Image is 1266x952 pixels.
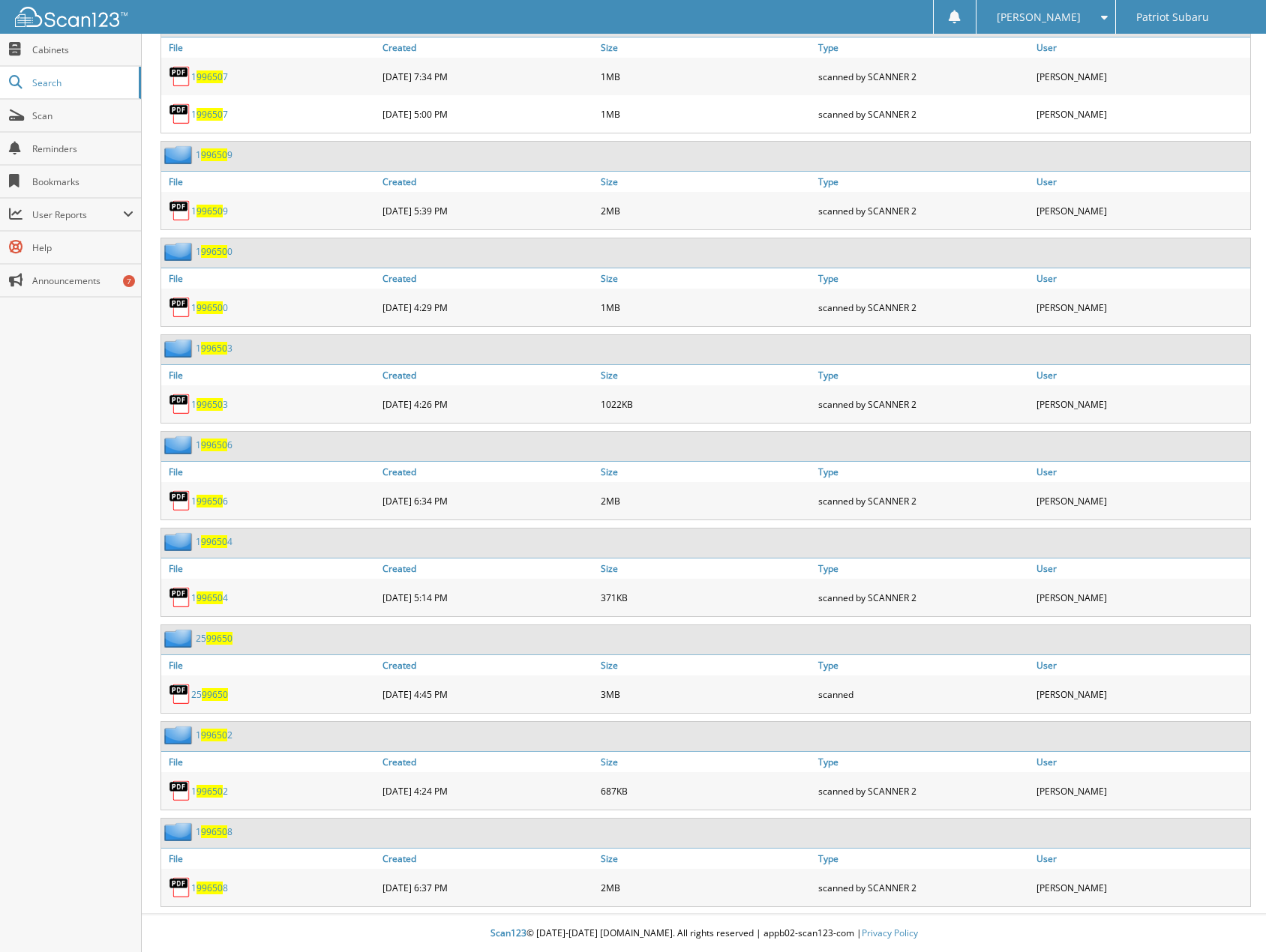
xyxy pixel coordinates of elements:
div: scanned by SCANNER 2 [814,99,1032,129]
span: 99650 [196,205,223,217]
div: [PERSON_NAME] [1033,196,1250,226]
div: 1022KB [597,389,814,419]
div: 2MB [597,486,814,516]
img: folder2.png [164,242,196,261]
a: Type [814,462,1032,482]
span: Patriot Subaru [1136,13,1209,22]
div: [DATE] 6:34 PM [379,486,596,516]
div: [DATE] 6:37 PM [379,873,596,903]
img: PDF.png [169,65,191,88]
a: User [1033,365,1250,385]
img: PDF.png [169,199,191,222]
div: 371KB [597,582,814,612]
a: Size [597,462,814,482]
a: Type [814,558,1032,579]
div: [DATE] 7:34 PM [379,61,596,91]
span: 99650 [201,148,227,161]
div: scanned by SCANNER 2 [814,292,1032,322]
div: scanned by SCANNER 2 [814,61,1032,91]
div: scanned by SCANNER 2 [814,873,1032,903]
span: 99650 [201,439,227,451]
a: Created [379,37,596,58]
img: folder2.png [164,436,196,454]
span: 99650 [196,70,223,83]
a: File [161,558,379,579]
a: Type [814,365,1032,385]
a: 1996506 [191,495,228,507]
img: folder2.png [164,822,196,841]
span: Bookmarks [32,175,133,188]
span: 99650 [201,825,227,838]
a: Created [379,172,596,192]
span: 99650 [196,301,223,314]
span: 99650 [196,882,223,894]
a: 1996500 [196,245,232,258]
div: 2MB [597,873,814,903]
a: File [161,172,379,192]
a: User [1033,752,1250,772]
a: File [161,268,379,289]
img: PDF.png [169,780,191,802]
a: Size [597,172,814,192]
a: 1996508 [191,882,228,894]
a: Created [379,365,596,385]
span: User Reports [32,208,123,221]
a: 1996504 [191,591,228,604]
a: Created [379,752,596,772]
a: File [161,849,379,869]
a: Type [814,172,1032,192]
a: 1996506 [196,439,232,451]
a: Size [597,849,814,869]
a: User [1033,268,1250,289]
img: folder2.png [164,629,196,648]
div: [PERSON_NAME] [1033,582,1250,612]
div: [PERSON_NAME] [1033,873,1250,903]
div: [PERSON_NAME] [1033,292,1250,322]
span: Announcements [32,274,133,287]
a: 1996503 [196,342,232,355]
a: User [1033,172,1250,192]
img: PDF.png [169,586,191,609]
div: 1MB [597,99,814,129]
a: User [1033,37,1250,58]
div: 1MB [597,292,814,322]
div: scanned by SCANNER 2 [814,582,1032,612]
a: Created [379,462,596,482]
a: Created [379,655,596,675]
img: PDF.png [169,296,191,319]
img: folder2.png [164,726,196,744]
img: PDF.png [169,683,191,705]
a: Type [814,268,1032,289]
a: User [1033,558,1250,579]
a: Size [597,365,814,385]
a: File [161,752,379,772]
span: 99650 [206,632,232,645]
a: Size [597,752,814,772]
a: 1996508 [196,825,232,838]
img: PDF.png [169,489,191,512]
a: 1996500 [191,301,228,314]
div: scanned by SCANNER 2 [814,776,1032,806]
span: 99650 [196,108,223,121]
a: Type [814,655,1032,675]
span: 99650 [201,535,227,548]
a: Size [597,655,814,675]
a: 1996503 [191,398,228,411]
a: Type [814,37,1032,58]
a: 1996509 [196,148,232,161]
a: Size [597,558,814,579]
div: 1MB [597,61,814,91]
a: Created [379,558,596,579]
span: Scan123 [490,927,526,939]
div: [PERSON_NAME] [1033,486,1250,516]
a: 1996509 [191,205,228,217]
span: 99650 [196,495,223,507]
div: [PERSON_NAME] [1033,679,1250,709]
span: 99650 [196,398,223,411]
a: 1996502 [191,785,228,798]
span: Help [32,241,133,254]
img: PDF.png [169,103,191,125]
a: 1996502 [196,729,232,741]
div: [DATE] 4:45 PM [379,679,596,709]
div: 687KB [597,776,814,806]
